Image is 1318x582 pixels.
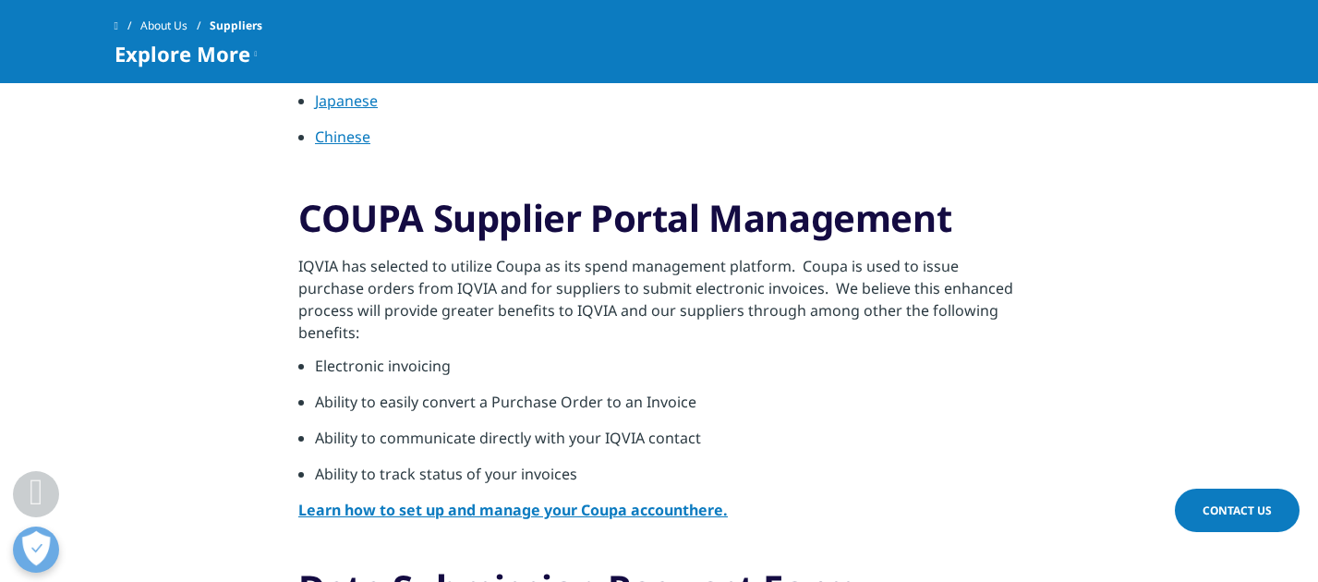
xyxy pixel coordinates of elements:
li: Ability to easily convert a Purchase Order to an Invoice [315,391,1020,427]
span: Suppliers [210,9,262,42]
a: Japanese [315,91,378,111]
li: Electronic invoicing [315,355,1020,391]
a: Learn how to set up and manage your Coupa account [298,500,689,520]
a: Contact Us [1175,489,1300,532]
h3: COUPA Supplier Portal Management [298,195,1020,255]
span: Explore More [115,42,250,65]
li: Ability to track status of your invoices [315,463,1020,499]
a: Chinese [315,127,370,147]
span: Contact Us [1203,503,1272,518]
a: About Us [140,9,210,42]
p: IQVIA has selected to utilize Coupa as its spend management platform. Coupa is used to issue purc... [298,255,1020,355]
button: Präferenzen öffnen [13,527,59,573]
li: Ability to communicate directly with your IQVIA contact [315,427,1020,463]
a: here. [689,500,728,520]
